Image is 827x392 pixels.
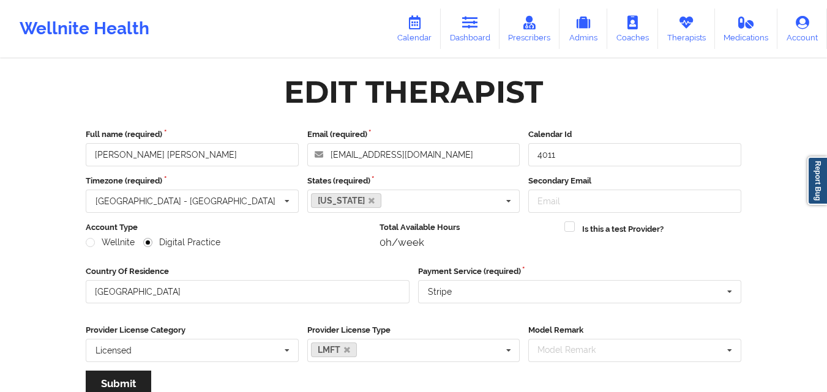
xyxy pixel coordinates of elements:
[428,287,452,296] div: Stripe
[284,73,543,111] div: Edit Therapist
[86,324,299,336] label: Provider License Category
[418,265,742,278] label: Payment Service (required)
[86,237,135,248] label: Wellnite
[807,157,827,205] a: Report Bug
[95,197,275,205] div: [GEOGRAPHIC_DATA] - [GEOGRAPHIC_DATA]
[311,193,382,208] a: [US_STATE]
[528,128,741,141] label: Calendar Id
[380,221,556,234] label: Total Available Hours
[86,175,299,187] label: Timezone (required)
[86,143,299,166] input: Full name
[307,175,520,187] label: States (required)
[86,128,299,141] label: Full name (required)
[441,9,500,49] a: Dashboard
[143,237,220,248] label: Digital Practice
[500,9,560,49] a: Prescribers
[582,223,664,235] label: Is this a test Provider?
[528,190,741,213] input: Email
[528,175,741,187] label: Secondary Email
[607,9,658,49] a: Coaches
[528,143,741,166] input: Calendar Id
[559,9,607,49] a: Admins
[307,128,520,141] label: Email (required)
[715,9,778,49] a: Medications
[307,324,520,336] label: Provider License Type
[86,221,371,234] label: Account Type
[307,143,520,166] input: Email address
[86,265,410,278] label: Country Of Residence
[311,342,357,357] a: LMFT
[95,346,132,355] div: Licensed
[777,9,827,49] a: Account
[380,236,556,248] div: 0h/week
[534,343,613,357] div: Model Remark
[658,9,715,49] a: Therapists
[388,9,441,49] a: Calendar
[528,324,741,336] label: Model Remark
